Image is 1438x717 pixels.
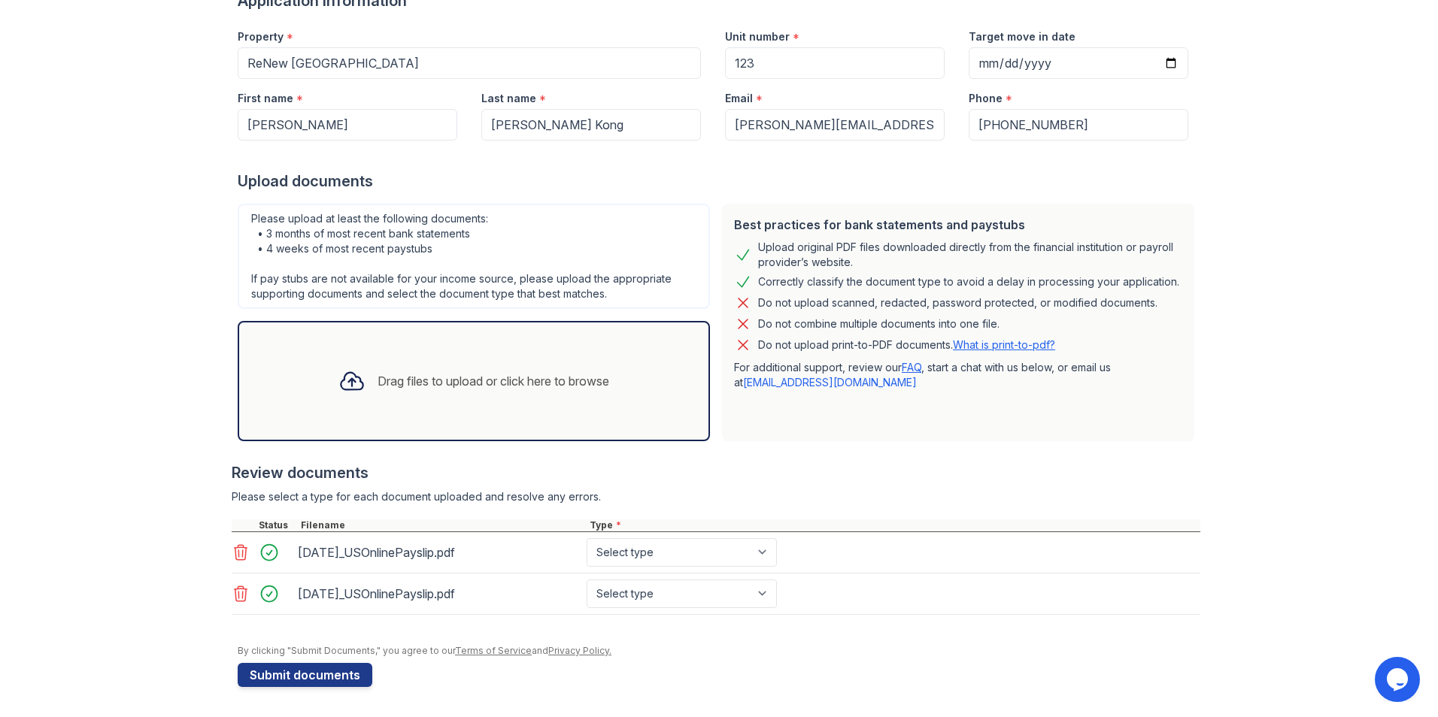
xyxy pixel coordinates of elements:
a: Privacy Policy. [548,645,611,656]
div: Review documents [232,462,1200,483]
p: Do not upload print-to-PDF documents. [758,337,1055,352]
label: First name [238,91,293,106]
div: Status [256,519,298,531]
label: Target move in date [969,29,1075,44]
div: [DATE]_USOnlinePayslip.pdf [298,540,581,564]
div: Best practices for bank statements and paystubs [734,216,1182,234]
a: FAQ [902,361,921,374]
div: By clicking "Submit Documents," you agree to our and [238,645,1200,657]
iframe: chat widget [1375,657,1423,702]
div: Do not upload scanned, redacted, password protected, or modified documents. [758,294,1157,312]
div: Do not combine multiple documents into one file. [758,315,1000,333]
p: For additional support, review our , start a chat with us below, or email us at [734,360,1182,390]
label: Phone [969,91,1003,106]
div: Correctly classify the document type to avoid a delay in processing your application. [758,273,1179,291]
div: Filename [298,519,587,531]
div: Please select a type for each document uploaded and resolve any errors. [232,489,1200,504]
a: What is print-to-pdf? [953,338,1055,351]
a: Terms of Service [455,645,532,656]
div: Upload original PDF files downloaded directly from the financial institution or payroll provider’... [758,240,1182,270]
button: Submit documents [238,663,372,687]
div: Upload documents [238,171,1200,192]
div: [DATE]_USOnlinePayslip.pdf [298,582,581,606]
label: Email [725,91,753,106]
label: Property [238,29,284,44]
a: [EMAIL_ADDRESS][DOMAIN_NAME] [743,376,917,389]
label: Last name [481,91,536,106]
div: Type [587,519,1200,531]
div: Drag files to upload or click here to browse [378,372,609,390]
div: Please upload at least the following documents: • 3 months of most recent bank statements • 4 wee... [238,204,710,309]
label: Unit number [725,29,790,44]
